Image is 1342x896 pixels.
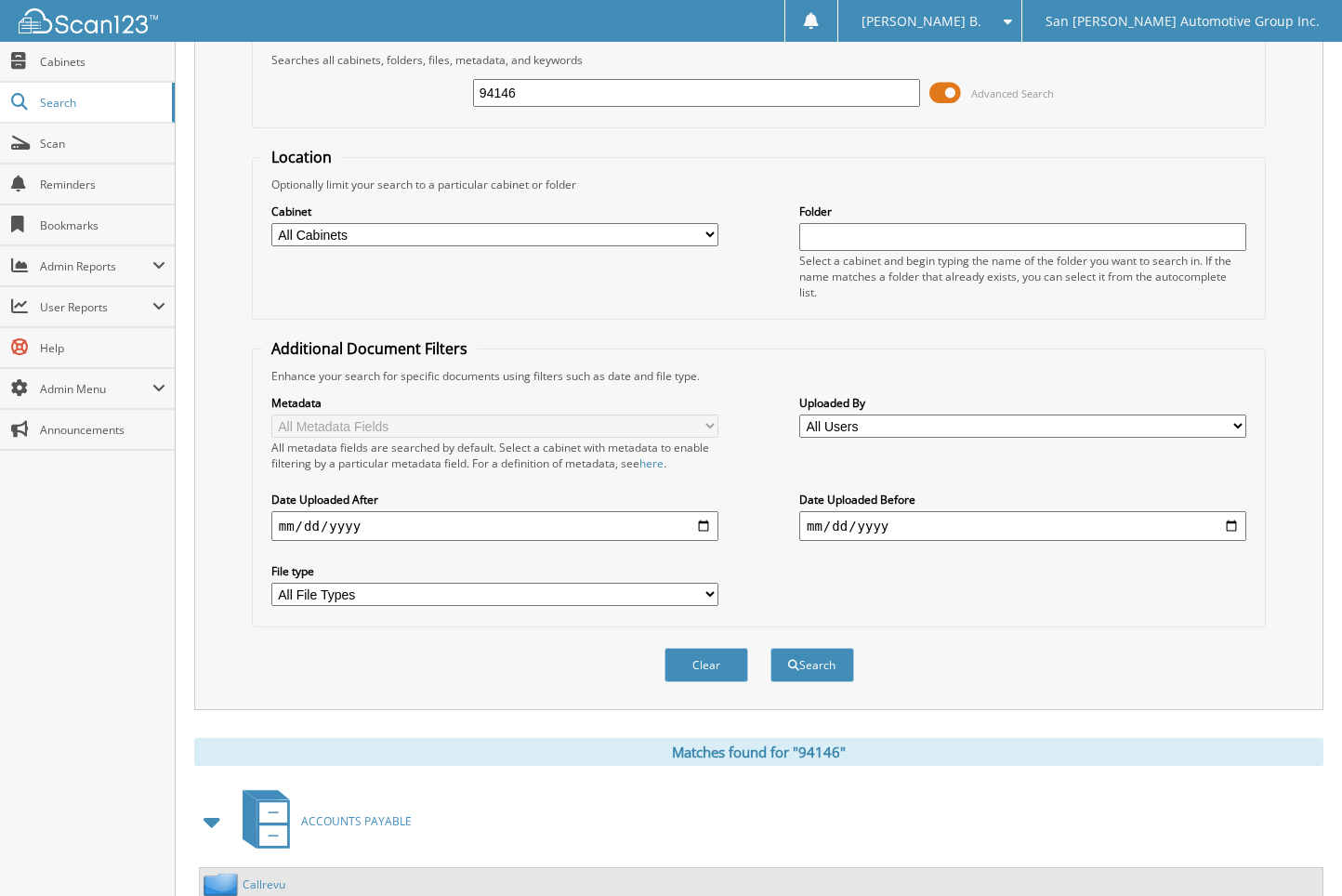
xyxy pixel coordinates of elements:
[243,876,285,892] a: Callrevu
[262,177,1256,192] div: Optionally limit your search to a particular cabinet or folder
[971,86,1054,100] span: Advanced Search
[799,492,1246,507] label: Date Uploaded Before
[204,873,243,896] img: folder2.png
[799,253,1246,300] div: Select a cabinet and begin typing the name of the folder you want to search in. If the name match...
[664,648,748,682] button: Clear
[271,204,718,219] label: Cabinet
[262,147,341,167] legend: Location
[40,136,165,152] span: Scan
[799,395,1246,411] label: Uploaded By
[40,217,165,233] span: Bookmarks
[40,340,165,356] span: Help
[262,52,1256,68] div: Searches all cabinets, folders, files, metadata, and keywords
[40,177,165,192] span: Reminders
[799,204,1246,219] label: Folder
[271,563,718,579] label: File type
[40,258,152,274] span: Admin Reports
[271,395,718,411] label: Metadata
[194,738,1323,766] div: Matches found for "94146"
[19,8,158,33] img: scan123-logo-white.svg
[271,511,718,541] input: start
[262,338,477,359] legend: Additional Document Filters
[262,368,1256,384] div: Enhance your search for specific documents using filters such as date and file type.
[862,16,981,27] span: [PERSON_NAME] B.
[271,492,718,507] label: Date Uploaded After
[770,648,854,682] button: Search
[40,381,152,397] span: Admin Menu
[40,299,152,315] span: User Reports
[301,813,412,829] span: ACCOUNTS PAYABLE
[799,511,1246,541] input: end
[271,440,718,471] div: All metadata fields are searched by default. Select a cabinet with metadata to enable filtering b...
[231,784,412,858] a: ACCOUNTS PAYABLE
[1046,16,1320,27] span: San [PERSON_NAME] Automotive Group Inc.
[40,95,163,111] span: Search
[40,54,165,70] span: Cabinets
[40,422,165,438] span: Announcements
[1249,807,1342,896] iframe: Chat Widget
[639,455,664,471] a: here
